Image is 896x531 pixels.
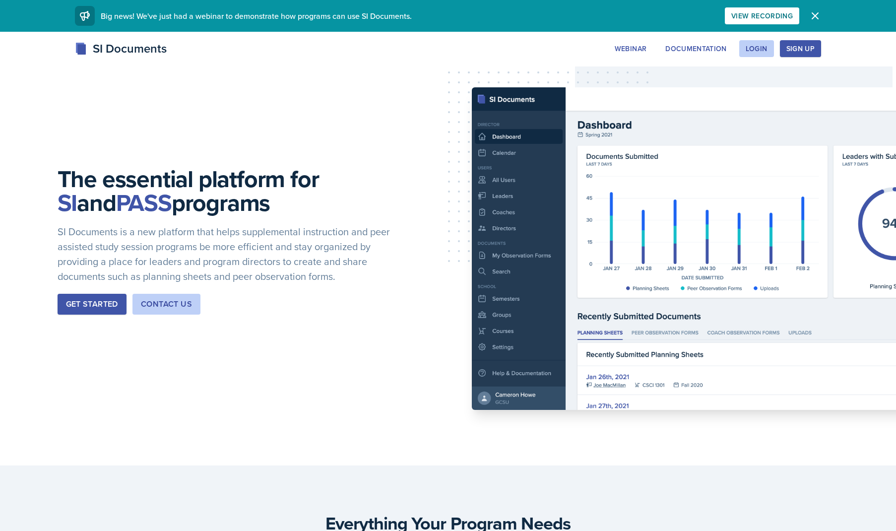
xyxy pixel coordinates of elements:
button: View Recording [725,7,799,24]
button: Login [739,40,774,57]
div: View Recording [731,12,793,20]
div: Documentation [665,45,727,53]
button: Sign Up [780,40,821,57]
div: Webinar [615,45,646,53]
button: Contact Us [132,294,200,315]
div: Sign Up [786,45,815,53]
button: Get Started [58,294,127,315]
div: SI Documents [75,40,167,58]
button: Documentation [659,40,733,57]
span: Big news! We've just had a webinar to demonstrate how programs can use SI Documents. [101,10,412,21]
div: Get Started [66,298,118,310]
div: Login [746,45,768,53]
div: Contact Us [141,298,192,310]
button: Webinar [608,40,653,57]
